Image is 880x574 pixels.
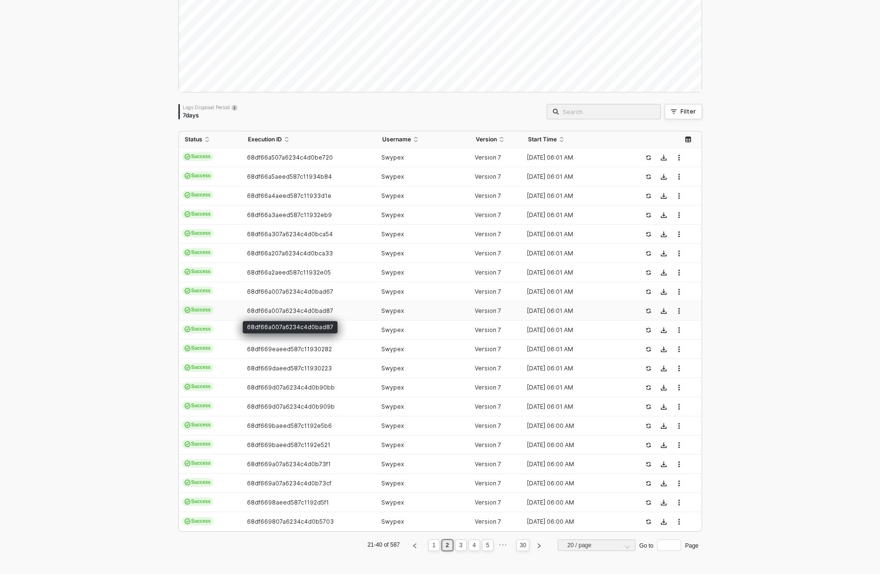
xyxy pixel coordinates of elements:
div: 7 days [183,112,237,119]
span: 68df669a07a6234c4d0b73f1 [247,460,331,468]
span: 68df66a207a6234c4d0bca33 [247,250,333,257]
span: Swypex [381,518,404,525]
span: icon-download [661,308,667,314]
span: icon-cards [185,211,190,217]
span: Version 7 [475,307,501,314]
span: icon-success-page [645,346,651,352]
span: icon-cards [185,192,190,198]
span: Execution ID [248,136,282,143]
div: [DATE] 06:01 AM [522,211,627,219]
span: icon-download [661,346,667,352]
th: Username [376,131,470,148]
span: 68df669baeed587c1192e521 [247,441,330,448]
span: icon-download [661,500,667,505]
span: Swypex [381,326,404,333]
span: icon-download [661,174,667,180]
span: icon-success-page [645,442,651,448]
span: Swypex [381,480,404,487]
span: icon-success-page [645,366,651,371]
span: Version 7 [475,269,501,276]
li: 3 [455,540,467,551]
span: icon-table [685,137,691,142]
span: Swypex [381,365,404,372]
button: Filter [665,104,702,119]
span: Success [182,459,214,468]
span: icon-cards [185,230,190,236]
span: icon-cards [185,269,190,275]
div: [DATE] 06:01 AM [522,384,627,391]
span: Success [182,440,214,448]
span: Version 7 [475,326,501,333]
li: Next Page [531,540,547,551]
span: icon-download [661,461,667,467]
a: 3 [456,540,465,551]
span: Success [182,229,214,238]
span: Username [382,136,411,143]
span: Version 7 [475,211,501,218]
span: 68df66a007a6234c4d0bad87 [247,307,333,314]
th: Start Time [522,131,634,148]
span: Version 7 [475,192,501,199]
span: 68df66a007a6234c4d0bad67 [247,288,333,295]
span: Version 7 [475,173,501,180]
li: 30 [516,540,529,551]
button: left [409,540,421,551]
span: icon-cards [185,326,190,332]
span: Success [182,287,214,295]
div: Go to Page [639,540,698,551]
span: Version 7 [475,460,501,468]
span: Success [182,152,214,161]
span: Swypex [381,269,404,276]
span: Swypex [381,230,404,238]
span: icon-success-page [645,270,651,276]
span: ••• [497,540,509,551]
span: 68df669eaeed587c11930282 [247,345,332,353]
span: 20 / page [567,538,630,552]
li: 21-40 of 587 [366,540,401,551]
span: icon-download [661,212,667,218]
span: Status [185,136,202,143]
div: [DATE] 06:01 AM [522,365,627,372]
div: [DATE] 06:00 AM [522,460,627,468]
input: Search [563,106,655,117]
div: [DATE] 06:01 AM [522,403,627,411]
span: 68df66a3aeed587c11932eb9 [247,211,332,218]
span: 68df669d07a6234c4d0b90bb [247,384,335,391]
span: icon-cards [185,384,190,390]
span: icon-success-page [645,461,651,467]
span: Version 7 [475,422,501,429]
span: icon-cards [185,154,190,160]
div: [DATE] 06:00 AM [522,480,627,487]
span: Success [182,172,214,180]
span: icon-cards [185,499,190,505]
a: 30 [517,540,529,551]
span: icon-download [661,327,667,333]
span: Swypex [381,422,404,429]
a: 2 [443,540,452,551]
span: icon-cards [185,288,190,294]
span: icon-cards [185,403,190,409]
span: Swypex [381,211,404,218]
span: Start Time [528,136,557,143]
div: [DATE] 06:00 AM [522,499,627,506]
span: icon-download [661,442,667,448]
span: Version 7 [475,518,501,525]
a: 4 [469,540,479,551]
span: Success [182,421,214,429]
div: [DATE] 06:00 AM [522,518,627,526]
span: icon-success-page [645,327,651,333]
span: icon-success-page [645,308,651,314]
span: icon-success-page [645,212,651,218]
span: Swypex [381,499,404,506]
span: Success [182,478,214,487]
span: icon-success-page [645,519,651,525]
span: icon-download [661,289,667,295]
div: [DATE] 06:01 AM [522,230,627,238]
a: 1 [429,540,438,551]
span: icon-cards [185,250,190,255]
span: Success [182,306,214,314]
span: Swypex [381,154,404,161]
input: Page [657,540,681,551]
span: Version 7 [475,480,501,487]
span: Version 7 [475,230,501,238]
